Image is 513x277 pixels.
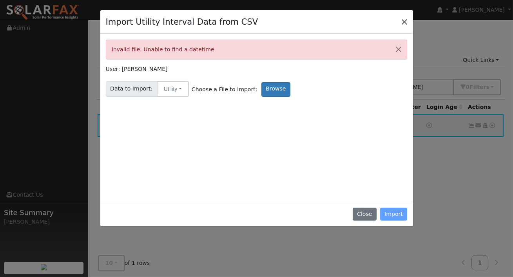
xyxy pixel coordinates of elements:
[390,40,407,59] button: Close
[106,16,258,28] h4: Import Utility Interval Data from CSV
[192,85,257,94] span: Choose a File to Import:
[106,81,157,97] span: Data to Import:
[106,40,408,60] div: Invalid file. Unable to find a datetime
[157,81,189,97] button: Utility
[261,82,290,97] label: Browse
[106,65,168,73] label: User: [PERSON_NAME]
[399,16,410,27] button: Close
[353,208,377,221] button: Close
